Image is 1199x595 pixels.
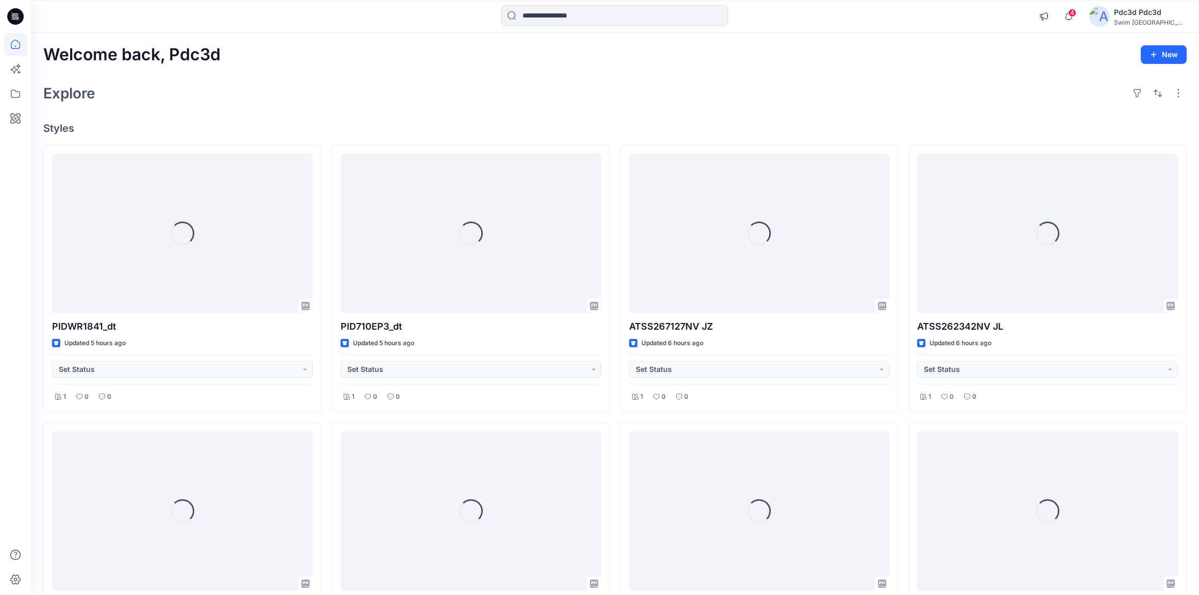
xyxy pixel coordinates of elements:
[43,122,1187,134] h4: Styles
[1068,9,1076,17] span: 4
[950,392,954,402] p: 0
[52,319,313,334] p: PIDWR1841_dt
[1114,19,1186,26] div: Swim [GEOGRAPHIC_DATA]
[353,338,414,349] p: Updated 5 hours ago
[85,392,89,402] p: 0
[43,45,221,64] h2: Welcome back, Pdc3d
[63,392,66,402] p: 1
[930,338,991,349] p: Updated 6 hours ago
[1089,6,1110,27] img: avatar
[917,319,1178,334] p: ATSS262342NV JL
[641,338,703,349] p: Updated 6 hours ago
[352,392,354,402] p: 1
[972,392,976,402] p: 0
[107,392,111,402] p: 0
[684,392,688,402] p: 0
[43,85,95,101] h2: Explore
[1141,45,1187,64] button: New
[928,392,931,402] p: 1
[1114,6,1186,19] div: Pdc3d Pdc3d
[640,392,643,402] p: 1
[629,319,890,334] p: ATSS267127NV JZ
[396,392,400,402] p: 0
[662,392,666,402] p: 0
[64,338,126,349] p: Updated 5 hours ago
[373,392,377,402] p: 0
[341,319,601,334] p: PID710EP3_dt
